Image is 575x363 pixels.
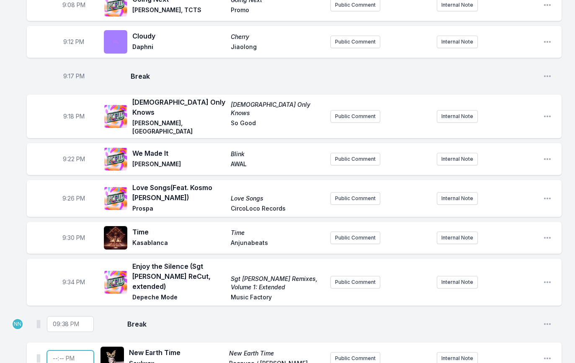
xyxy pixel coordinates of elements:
button: Open playlist item options [543,278,552,286]
p: Nassir Nassirzadeh [12,318,23,330]
span: New Earth Time [129,348,224,358]
span: [PERSON_NAME], TCTS [132,6,226,16]
span: Timestamp [62,234,85,242]
button: Open playlist item options [543,320,552,328]
span: Break [131,71,536,81]
span: [PERSON_NAME], [GEOGRAPHIC_DATA] [132,119,226,136]
button: Public Comment [330,276,380,288]
span: Break [127,319,536,329]
img: Love Songs [104,187,127,210]
button: Public Comment [330,36,380,48]
img: Drag Handle [37,320,40,328]
img: Sgt Slick Remixes, Volume 1: Extended [104,270,127,294]
span: Kasablanca [132,239,226,249]
button: Internal Note [437,232,478,244]
input: Timestamp [47,316,94,332]
span: [DEMOGRAPHIC_DATA] Only Knows [231,100,324,117]
span: Blink [231,150,324,158]
span: Love Songs [231,194,324,203]
span: Timestamp [62,278,85,286]
button: Internal Note [437,276,478,288]
button: Internal Note [437,192,478,205]
span: Cherry [231,33,324,41]
span: Timestamp [63,72,85,80]
span: Time [231,229,324,237]
span: Enjoy the Silence (Sgt [PERSON_NAME] ReCut, extended) [132,261,226,291]
span: Cloudy [132,31,226,41]
span: Timestamp [63,38,84,46]
button: Open playlist item options [543,1,552,9]
button: Open playlist item options [543,194,552,203]
button: Public Comment [330,110,380,123]
span: New Earth Time [229,349,324,358]
span: Depeche Mode [132,293,226,303]
img: Drag Handle [37,354,40,363]
button: Public Comment [330,153,380,165]
img: God Only Knows [104,105,127,128]
span: We Made It [132,148,226,158]
span: Timestamp [63,155,85,163]
button: Public Comment [330,232,380,244]
button: Internal Note [437,110,478,123]
span: AWAL [231,160,324,170]
span: [PERSON_NAME] [132,160,226,170]
span: [DEMOGRAPHIC_DATA] Only Knows [132,97,226,117]
button: Open playlist item options [543,155,552,163]
span: Timestamp [63,112,85,121]
img: Time [104,226,127,250]
button: Open playlist item options [543,234,552,242]
img: Cherry [104,30,127,54]
button: Open playlist item options [543,112,552,121]
button: Internal Note [437,153,478,165]
button: Open playlist item options [543,38,552,46]
span: Timestamp [62,194,85,203]
button: Public Comment [330,192,380,205]
button: Open playlist item options [543,72,552,80]
img: Blink [104,147,127,171]
button: Open playlist item options [543,354,552,363]
span: Anjunabeats [231,239,324,249]
span: Love Songs (Feat. Kosmo [PERSON_NAME]) [132,183,226,203]
span: Prospa [132,204,226,214]
span: Music Factory [231,293,324,303]
span: Promo [231,6,324,16]
span: Time [132,227,226,237]
span: So Good [231,119,324,136]
span: Sgt [PERSON_NAME] Remixes, Volume 1: Extended [231,275,324,291]
span: Timestamp [62,1,85,9]
span: Daphni [132,43,226,53]
span: CircoLoco Records [231,204,324,214]
span: Jiaolong [231,43,324,53]
button: Internal Note [437,36,478,48]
